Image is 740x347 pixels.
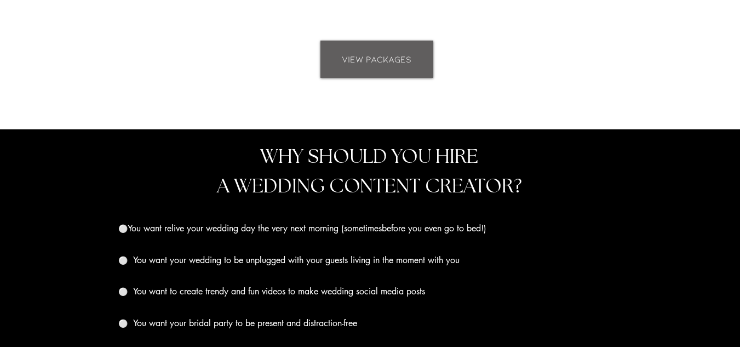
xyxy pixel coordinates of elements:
span: before you even go to bed!) [382,223,486,234]
span: ⚪️ [118,223,128,234]
span: WHY SHOULD YOU HIRE A WEDDING CONTENT CREATOR? [217,147,522,196]
span: You want to create trendy and fun videos to make wedding social media posts [133,286,425,297]
a: VIEW PACKAGES [320,41,433,78]
span: You want your bridal party to be present and distraction-free [133,317,357,329]
span: ⚪️ [118,255,128,265]
span: You want your wedding to be unplugged with your guests living in the moment with you [133,254,460,266]
span: VIEW PACKAGES [342,53,411,65]
span: ⚪️ [118,286,128,297]
span: You want relive your wedding day the very next morning (sometimes [128,223,382,234]
span: ⚪️ [118,318,128,328]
